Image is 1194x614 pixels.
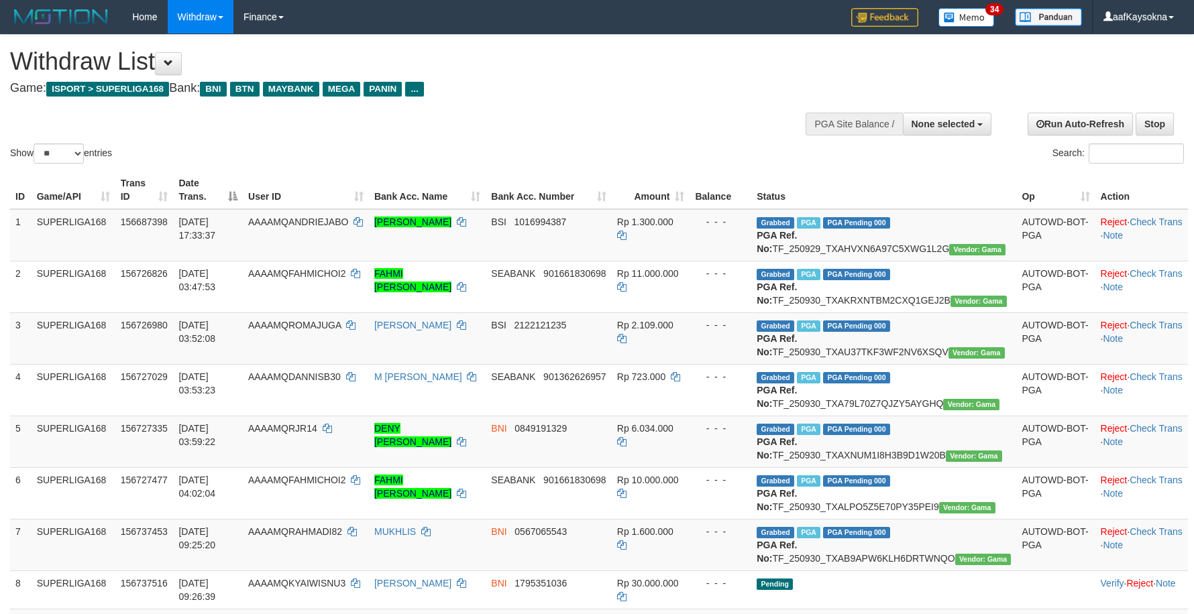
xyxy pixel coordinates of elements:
span: ... [405,82,423,97]
span: [DATE] 17:33:37 [178,217,215,241]
td: SUPERLIGA168 [32,570,115,609]
span: Copy 901661830698 to clipboard [543,475,606,485]
span: PANIN [364,82,402,97]
a: [PERSON_NAME] [374,320,451,330]
a: Note [1103,488,1123,499]
span: Grabbed [757,527,794,538]
td: TF_250930_TXALPO5Z5E70PY35PEI9 [751,467,1016,519]
label: Search: [1052,143,1184,164]
td: AUTOWD-BOT-PGA [1016,416,1095,467]
td: AUTOWD-BOT-PGA [1016,261,1095,312]
span: [DATE] 03:52:08 [178,320,215,344]
span: Copy 0849191329 to clipboard [514,423,567,434]
span: AAAAMQROMAJUGA [248,320,341,330]
span: Copy 0567065543 to clipboard [514,526,567,537]
th: Action [1095,171,1188,209]
span: Grabbed [757,217,794,229]
td: 4 [10,364,32,416]
td: SUPERLIGA168 [32,209,115,261]
td: · · [1095,416,1188,467]
a: Stop [1136,113,1174,135]
a: Check Trans [1130,268,1183,279]
th: Status [751,171,1016,209]
span: AAAAMQRAHMADI82 [248,526,342,537]
img: MOTION_logo.png [10,7,112,27]
span: BSI [491,217,506,227]
span: 156737516 [121,578,168,589]
span: Copy 1795351036 to clipboard [514,578,567,589]
a: Reject [1101,475,1128,485]
span: Copy 2122121235 to clipboard [514,320,567,330]
span: Rp 11.000.000 [617,268,679,279]
span: BNI [491,423,506,434]
a: [PERSON_NAME] [374,217,451,227]
span: MAYBANK [263,82,319,97]
b: PGA Ref. No: [757,436,797,460]
th: Bank Acc. Number: activate to sort column ascending [486,171,612,209]
a: Run Auto-Refresh [1028,113,1133,135]
span: Marked by aafandaneth [797,475,820,487]
th: Trans ID: activate to sort column ascending [115,171,174,209]
a: Check Trans [1130,320,1183,330]
b: PGA Ref. No: [757,385,797,409]
td: 2 [10,261,32,312]
th: Amount: activate to sort column ascending [612,171,690,209]
a: Reject [1101,268,1128,279]
td: · · [1095,570,1188,609]
span: Vendor URL: https://trx31.1velocity.biz [951,296,1007,307]
td: 1 [10,209,32,261]
span: 156726980 [121,320,168,330]
span: Copy 901661830698 to clipboard [543,268,606,279]
td: TF_250930_TXAKRXNTBM2CXQ1GEJ2B [751,261,1016,312]
span: [DATE] 03:47:53 [178,268,215,292]
td: SUPERLIGA168 [32,364,115,416]
th: Balance [690,171,751,209]
th: Game/API: activate to sort column ascending [32,171,115,209]
td: TF_250929_TXAHVXN6A97C5XWG1L2G [751,209,1016,261]
label: Show entries [10,143,112,164]
span: Vendor URL: https://trx31.1velocity.biz [939,502,995,513]
span: Rp 10.000.000 [617,475,679,485]
span: AAAAMQANDRIEJABO [248,217,348,227]
span: 34 [985,3,1003,15]
a: Note [1103,385,1123,395]
span: Marked by aafandaneth [797,269,820,280]
span: MEGA [323,82,361,97]
a: FAHMI [PERSON_NAME] [374,268,451,292]
td: SUPERLIGA168 [32,312,115,364]
span: Marked by aafandaneth [797,372,820,383]
span: [DATE] 09:25:20 [178,526,215,550]
th: Op: activate to sort column ascending [1016,171,1095,209]
td: AUTOWD-BOT-PGA [1016,519,1095,570]
b: PGA Ref. No: [757,230,797,254]
td: TF_250930_TXAXNUM1I8H3B9D1W20B [751,416,1016,467]
span: Pending [757,578,793,590]
span: 156727477 [121,475,168,485]
div: PGA Site Balance / [806,113,902,135]
span: [DATE] 03:53:23 [178,371,215,395]
span: Grabbed [757,320,794,332]
span: 156727029 [121,371,168,382]
td: AUTOWD-BOT-PGA [1016,312,1095,364]
b: PGA Ref. No: [757,488,797,512]
b: PGA Ref. No: [757,282,797,306]
a: Reject [1101,423,1128,434]
th: User ID: activate to sort column ascending [243,171,369,209]
span: AAAAMQFAHMICHOI2 [248,475,345,485]
a: M [PERSON_NAME] [374,371,462,382]
td: SUPERLIGA168 [32,467,115,519]
span: PGA Pending [823,269,890,280]
span: PGA Pending [823,217,890,229]
span: Vendor URL: https://trx31.1velocity.biz [955,554,1012,565]
b: PGA Ref. No: [757,333,797,357]
a: Note [1103,540,1123,550]
td: · · [1095,519,1188,570]
span: AAAAMQRJR14 [248,423,317,434]
a: MUKHLIS [374,526,416,537]
span: Rp 30.000.000 [617,578,679,589]
td: TF_250930_TXAU37TKF3WF2NV6XSQV [751,312,1016,364]
img: Feedback.jpg [851,8,918,27]
span: AAAAMQDANNISB30 [248,371,341,382]
img: panduan.png [1015,8,1082,26]
td: TF_250930_TXAB9APW6KLH6DRTWNQO [751,519,1016,570]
